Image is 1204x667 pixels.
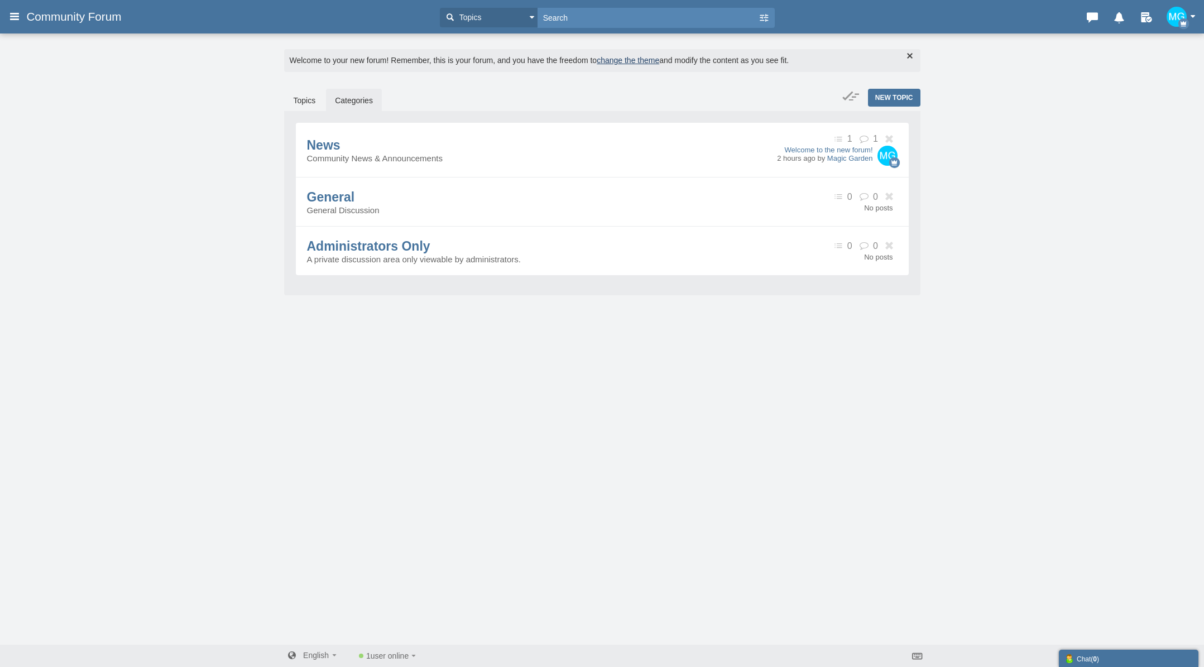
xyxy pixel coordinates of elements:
[868,89,920,107] a: New Topic
[359,651,416,660] a: 1
[873,241,878,251] span: 0
[597,56,659,65] a: change the theme
[307,190,355,204] a: General
[877,146,898,166] img: +bIDj8AAAABklEQVQDAFechtT41jThAAAAAElFTkSuQmCC
[285,89,325,112] a: Topics
[847,134,852,144] span: 1
[875,94,913,102] span: New Topic
[538,8,758,27] input: Search
[873,192,878,202] span: 0
[440,8,538,27] button: Topics
[26,7,129,27] a: Community Forum
[847,192,852,202] span: 0
[777,146,872,154] a: Welcome to the new forum!
[303,651,329,660] span: English
[847,241,852,251] span: 0
[777,154,816,162] time: 2 hours ago
[307,138,340,152] a: News
[26,10,129,23] span: Community Forum
[1064,652,1193,664] div: Chat
[1091,655,1099,663] span: ( )
[1167,7,1187,27] img: +bIDj8AAAABklEQVQDAFechtT41jThAAAAAElFTkSuQmCC
[873,134,878,144] span: 1
[827,154,873,162] a: Magic Garden
[284,49,920,72] div: Welcome to your new forum! Remember, this is your forum, and you have the freedom to and modify t...
[326,89,382,112] a: Categories
[307,239,430,253] a: Administrators Only
[371,651,409,660] span: user online
[457,12,482,23] span: Topics
[1093,655,1097,663] strong: 0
